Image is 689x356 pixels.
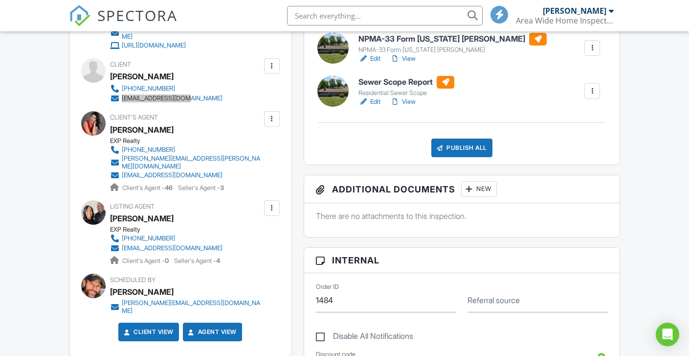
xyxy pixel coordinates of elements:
div: Area Wide Home Inspection, LLC [516,16,614,25]
a: [EMAIL_ADDRESS][DOMAIN_NAME] [110,170,262,180]
a: [PERSON_NAME][EMAIL_ADDRESS][DOMAIN_NAME] [110,299,262,315]
a: [PHONE_NUMBER] [110,234,222,243]
span: Client's Agent [110,114,158,121]
a: Edit [358,97,380,107]
a: NPMA-33 Form [US_STATE] [PERSON_NAME] NPMA-33 Form [US_STATE] [PERSON_NAME] [358,33,547,54]
a: [PERSON_NAME][EMAIL_ADDRESS][PERSON_NAME][DOMAIN_NAME] [110,155,262,170]
label: Referral source [467,295,520,306]
div: Publish All [431,139,492,157]
input: Search everything... [287,6,483,25]
strong: 4 [216,257,220,264]
div: [PHONE_NUMBER] [122,85,175,93]
div: [PERSON_NAME] [543,6,606,16]
div: [PERSON_NAME] [110,69,174,84]
a: [PHONE_NUMBER] [110,145,262,155]
label: Order ID [316,283,339,291]
a: [PERSON_NAME] [110,211,174,226]
label: Disable All Notifications [316,332,413,344]
div: [PERSON_NAME][EMAIL_ADDRESS][DOMAIN_NAME] [122,25,262,41]
div: Open Intercom Messenger [656,323,679,346]
div: [URL][DOMAIN_NAME] [122,42,186,49]
div: [EMAIL_ADDRESS][DOMAIN_NAME] [122,244,222,252]
div: NPMA-33 Form [US_STATE] [PERSON_NAME] [358,46,547,54]
a: View [390,97,416,107]
span: Client's Agent - [122,184,174,191]
a: [EMAIL_ADDRESS][DOMAIN_NAME] [110,94,222,103]
h3: Additional Documents [304,175,620,203]
a: [EMAIL_ADDRESS][DOMAIN_NAME] [110,243,222,253]
a: Edit [358,54,380,64]
div: Residential Sewer Scope [358,89,454,97]
div: [PERSON_NAME][EMAIL_ADDRESS][DOMAIN_NAME] [122,299,262,315]
span: Client's Agent - [122,257,170,264]
a: [URL][DOMAIN_NAME] [110,41,262,50]
a: SPECTORA [69,13,178,34]
span: SPECTORA [97,5,178,25]
a: [PHONE_NUMBER] [110,84,222,94]
a: Sewer Scope Report Residential Sewer Scope [358,76,454,97]
div: [PHONE_NUMBER] [122,235,175,242]
span: Scheduled By [110,276,156,284]
h6: NPMA-33 Form [US_STATE] [PERSON_NAME] [358,33,547,46]
strong: 46 [165,184,173,191]
span: Listing Agent [110,203,155,210]
div: [PHONE_NUMBER] [122,146,175,154]
div: [EMAIL_ADDRESS][DOMAIN_NAME] [122,95,222,102]
span: Seller's Agent - [178,184,224,191]
h6: Sewer Scope Report [358,76,454,89]
a: Client View [122,327,174,337]
img: The Best Home Inspection Software - Spectora [69,5,90,26]
div: [PERSON_NAME][EMAIL_ADDRESS][PERSON_NAME][DOMAIN_NAME] [122,155,262,170]
h3: Internal [304,248,620,273]
div: EXP Realty [110,226,230,234]
strong: 0 [165,257,169,264]
a: View [390,54,416,64]
a: [PERSON_NAME][EMAIL_ADDRESS][DOMAIN_NAME] [110,25,262,41]
strong: 3 [220,184,224,191]
span: Client [110,61,131,68]
div: New [461,181,497,197]
p: There are no attachments to this inspection. [316,211,608,221]
span: Seller's Agent - [174,257,220,264]
a: [PERSON_NAME] [110,122,174,137]
div: [EMAIL_ADDRESS][DOMAIN_NAME] [122,171,222,179]
a: Agent View [186,327,237,337]
div: [PERSON_NAME] [110,285,174,299]
div: EXP Realty [110,137,269,145]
